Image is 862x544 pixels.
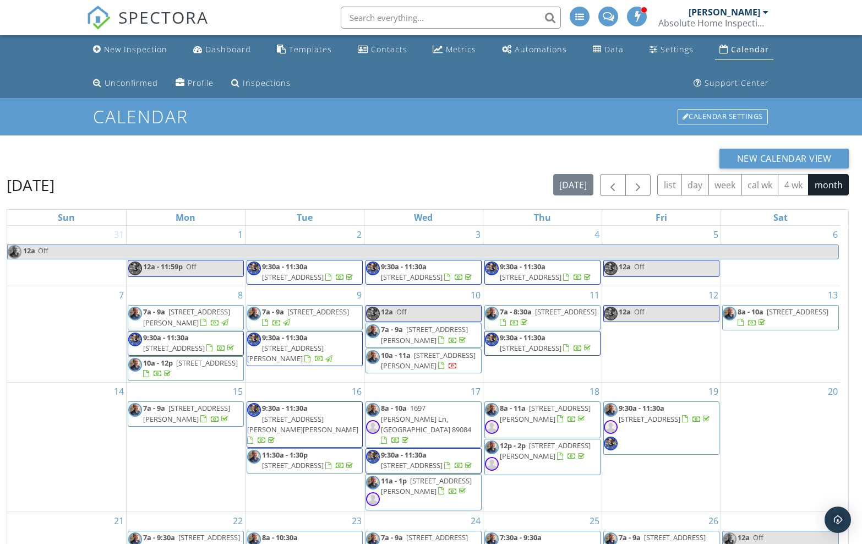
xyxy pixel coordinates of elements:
input: Search everything... [341,7,561,29]
span: [STREET_ADDRESS][PERSON_NAME] [143,403,230,423]
span: [STREET_ADDRESS][PERSON_NAME][PERSON_NAME] [247,414,358,434]
a: Friday [653,210,669,225]
a: Go to September 22, 2025 [231,512,245,530]
td: Go to September 3, 2025 [364,226,483,286]
span: 9:30a - 11:30a [262,403,308,413]
a: Contacts [353,40,412,60]
a: 7a - 8:30a [STREET_ADDRESS] [484,305,601,330]
a: 9:30a - 11:30a [STREET_ADDRESS] [381,262,474,282]
span: 7:30a - 9:30a [500,532,542,542]
span: Off [634,262,645,271]
a: 9:30a - 11:30a [STREET_ADDRESS] [365,448,482,473]
div: Calendar [731,44,769,55]
a: Go to September 10, 2025 [468,286,483,304]
a: 12p - 2p [STREET_ADDRESS][PERSON_NAME] [500,440,591,461]
span: 12a [619,307,631,317]
a: Go to September 23, 2025 [350,512,364,530]
a: 11a - 1p [STREET_ADDRESS][PERSON_NAME] [365,474,482,510]
a: Calendar [715,40,773,60]
a: Go to September 14, 2025 [112,383,126,400]
span: [STREET_ADDRESS][PERSON_NAME] [500,403,591,423]
a: 10a - 12p [STREET_ADDRESS] [143,358,238,378]
span: 9:30a - 11:30a [381,262,427,271]
span: 11a - 1p [381,476,407,486]
span: [STREET_ADDRESS] [262,272,324,282]
a: Go to September 2, 2025 [354,226,364,243]
span: 9:30a - 11:30a [143,333,189,342]
a: Go to September 12, 2025 [706,286,721,304]
span: [STREET_ADDRESS][PERSON_NAME] [500,440,591,461]
span: 7a - 8:30a [500,307,532,317]
div: Profile [188,78,214,88]
span: 1697 [PERSON_NAME] Ln, [GEOGRAPHIC_DATA] 89084 [381,403,471,434]
img: img_8383_copy.jpg [366,403,380,417]
img: img_2381.jpg [604,307,618,320]
img: The Best Home Inspection Software - Spectora [86,6,111,30]
a: 7a - 9a [STREET_ADDRESS][PERSON_NAME] [143,307,230,327]
span: 10a - 11a [381,350,411,360]
div: Dashboard [205,44,251,55]
span: [STREET_ADDRESS] [381,460,443,470]
span: 9:30a - 11:30a [619,403,664,413]
span: 7a - 9:30a [143,532,175,542]
a: 9:30a - 11:30a [STREET_ADDRESS] [484,331,601,356]
span: [STREET_ADDRESS] [262,460,324,470]
div: [PERSON_NAME] [689,7,760,18]
img: default-user-f0147aede5fd5fa78ca7ade42f37bd4542148d508eef1c3d3ea960f66861d68b.jpg [485,420,499,434]
img: img_2381.jpg [128,333,142,346]
a: Go to September 17, 2025 [468,383,483,400]
h2: [DATE] [7,174,54,196]
div: Unconfirmed [105,78,158,88]
img: img_8383_copy.jpg [128,403,142,417]
span: [STREET_ADDRESS][PERSON_NAME] [247,343,324,363]
img: img_2381.jpg [485,262,499,275]
a: 11:30a - 1:30p [STREET_ADDRESS] [262,450,355,470]
a: 9:30a - 11:30a [STREET_ADDRESS] [365,260,482,285]
div: Data [604,44,624,55]
a: Go to September 8, 2025 [236,286,245,304]
td: Go to September 18, 2025 [483,383,602,512]
div: Support Center [705,78,769,88]
div: Inspections [243,78,291,88]
a: Go to September 6, 2025 [831,226,840,243]
a: Inspections [227,73,295,94]
td: Go to September 13, 2025 [721,286,840,383]
img: img_8383_copy.jpg [366,476,380,489]
span: 12a [381,307,393,317]
img: default-user-f0147aede5fd5fa78ca7ade42f37bd4542148d508eef1c3d3ea960f66861d68b.jpg [366,492,380,506]
div: New Inspection [104,44,167,55]
img: img_8383_copy.jpg [366,350,380,364]
span: 8a - 10:30a [262,532,298,542]
a: 10a - 11a [STREET_ADDRESS][PERSON_NAME] [365,349,482,373]
a: Calendar Settings [676,108,769,126]
a: Metrics [428,40,481,60]
button: Next month [625,174,651,197]
div: Metrics [446,44,476,55]
a: SPECTORA [86,15,209,38]
a: Go to September 1, 2025 [236,226,245,243]
a: 11:30a - 1:30p [STREET_ADDRESS] [247,448,363,473]
div: Open Intercom Messenger [825,507,851,533]
button: month [808,174,849,195]
a: Go to September 21, 2025 [112,512,126,530]
a: 11a - 1p [STREET_ADDRESS][PERSON_NAME] [381,476,472,496]
button: list [657,174,682,195]
a: Wednesday [412,210,435,225]
td: Go to September 4, 2025 [483,226,602,286]
button: New Calendar View [719,149,849,168]
a: 9:30a - 11:30a [STREET_ADDRESS][PERSON_NAME] [247,331,363,367]
a: Dashboard [189,40,255,60]
span: [STREET_ADDRESS][PERSON_NAME] [381,476,472,496]
a: 8a - 10a [STREET_ADDRESS] [738,307,828,327]
button: week [708,174,742,195]
a: Sunday [56,210,77,225]
span: [STREET_ADDRESS] [767,307,828,317]
img: img_2381.jpg [604,262,618,275]
img: img_8383_copy.jpg [128,307,142,320]
a: Thursday [532,210,553,225]
img: img_2381.jpg [366,307,380,320]
img: img_2381.jpg [247,333,261,346]
a: Go to September 9, 2025 [354,286,364,304]
img: img_8383_copy.jpg [128,358,142,372]
span: [STREET_ADDRESS] [500,272,561,282]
